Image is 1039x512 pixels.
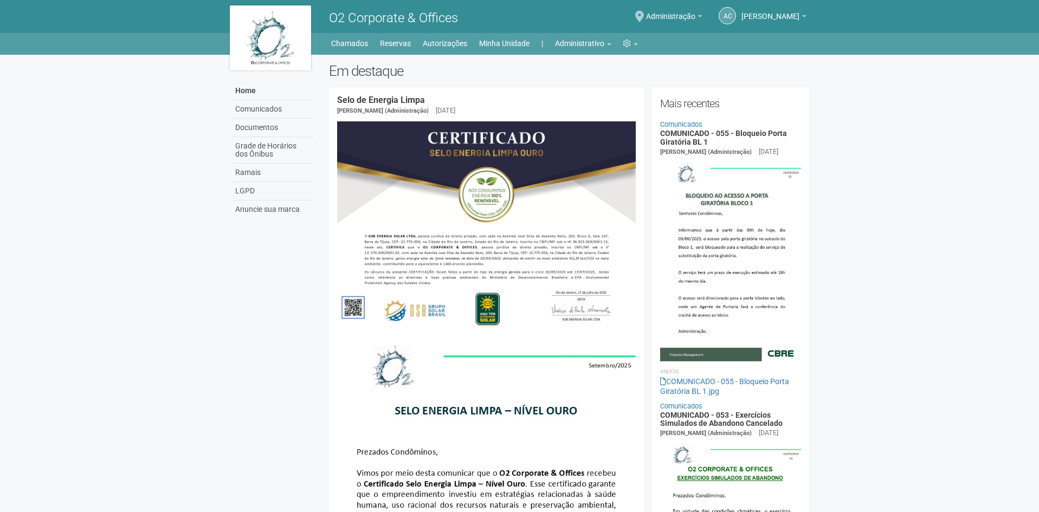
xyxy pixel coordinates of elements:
span: O2 Corporate & Offices [329,10,458,25]
a: COMUNICADO - 053 - Exercícios Simulados de Abandono Cancelado [660,411,783,427]
a: Home [233,82,313,100]
span: Ana Carla de Carvalho Silva [741,2,799,21]
span: [PERSON_NAME] (Administração) [660,430,752,437]
a: | [541,36,543,51]
div: [DATE] [759,147,778,157]
a: Minha Unidade [479,36,530,51]
h2: Em destaque [329,63,810,79]
a: Comunicados [660,120,702,128]
span: Administração [646,2,695,21]
div: [DATE] [759,428,778,438]
a: [PERSON_NAME] [741,14,806,22]
span: [PERSON_NAME] (Administração) [660,148,752,155]
a: Documentos [233,119,313,137]
a: COMUNICADO - 055 - Bloqueio Porta Giratória BL 1 [660,129,787,146]
span: [PERSON_NAME] (Administração) [337,107,429,114]
a: Administração [646,14,702,22]
a: Administrativo [555,36,611,51]
a: AC [719,7,736,24]
img: COMUNICADO%20-%20055%20-%20Bloqueio%20Porta%20Girat%C3%B3ria%20BL%201.jpg [660,157,802,361]
a: Comunicados [233,100,313,119]
a: Anuncie sua marca [233,200,313,218]
img: logo.jpg [230,5,311,70]
a: Reservas [380,36,411,51]
div: [DATE] [436,106,455,115]
a: COMUNICADO - 055 - Bloqueio Porta Giratória BL 1.jpg [660,377,789,396]
a: LGPD [233,182,313,200]
a: Chamados [331,36,368,51]
a: Autorizações [423,36,467,51]
a: Comunicados [660,402,702,410]
a: Selo de Energia Limpa [337,95,425,105]
a: Grade de Horários dos Ônibus [233,137,313,164]
a: Configurações [623,36,638,51]
li: Anexos [660,367,802,377]
a: Ramais [233,164,313,182]
h2: Mais recentes [660,95,802,112]
img: COMUNICADO%20-%20054%20-%20Selo%20de%20Energia%20Limpa%20-%20P%C3%A1g.%202.jpg [337,121,636,333]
